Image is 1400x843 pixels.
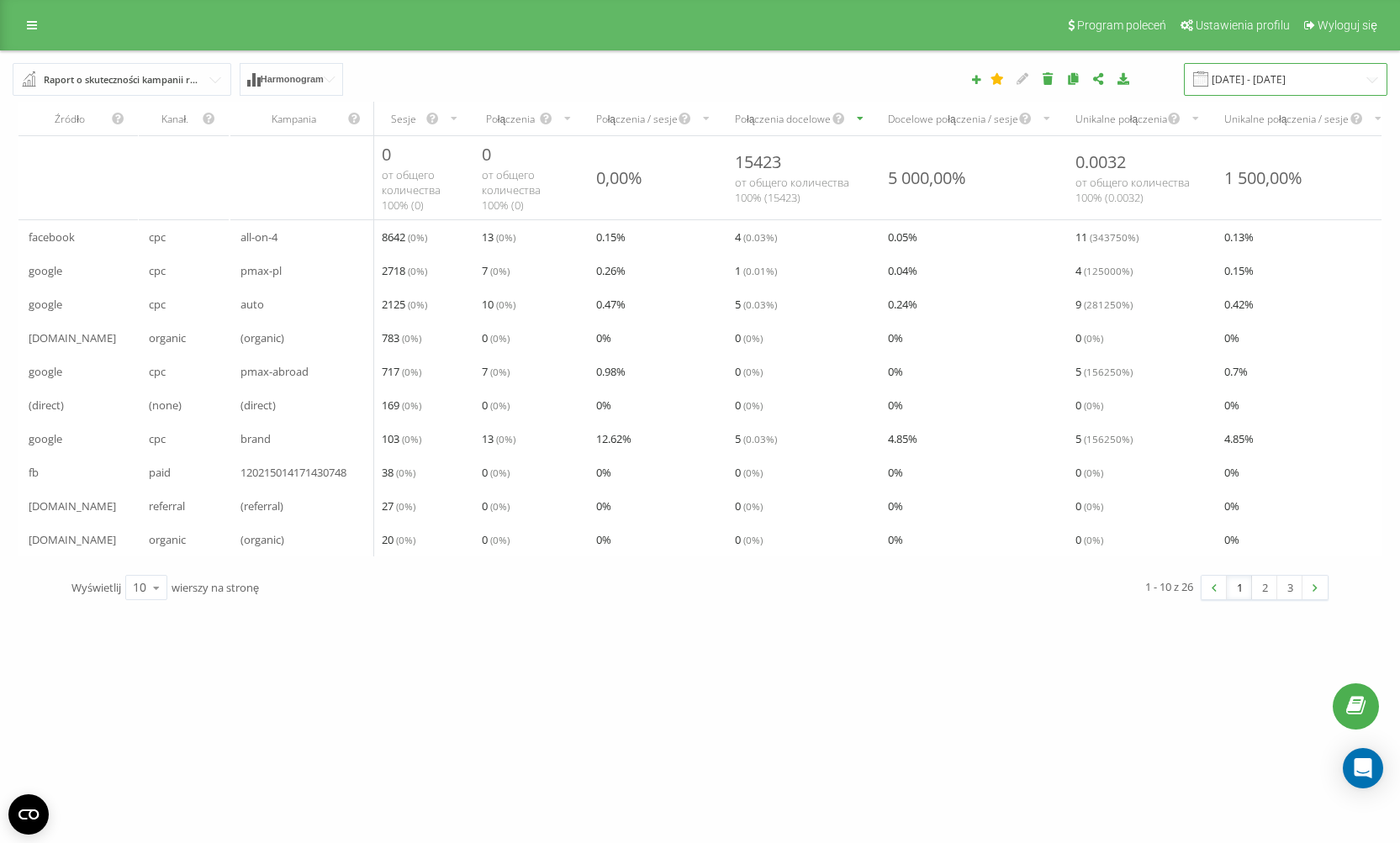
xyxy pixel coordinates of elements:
[596,328,611,348] span: 0 %
[149,496,185,516] span: referral
[1075,328,1103,348] span: 0
[382,112,425,126] div: Sesje
[382,261,427,281] span: 2718
[382,496,415,516] span: 27
[402,365,421,378] span: ( 0 %)
[44,71,202,89] div: Raport o skuteczności kampanii reklamowych
[1075,150,1126,173] span: 0.0032
[29,395,64,415] span: (direct)
[18,102,1382,556] div: scrollable content
[149,395,182,415] span: (none)
[29,328,116,348] span: [DOMAIN_NAME]
[596,361,626,382] span: 0.98 %
[1041,72,1055,84] i: Usuń raport
[1066,72,1080,84] i: Kopiuj raport
[1075,395,1103,415] span: 0
[1084,398,1103,412] span: ( 0 %)
[735,429,777,449] span: 5
[735,227,777,247] span: 4
[482,261,510,281] span: 7
[735,150,781,173] span: 15423
[1075,294,1133,314] span: 9
[743,533,763,546] span: ( 0 %)
[888,227,917,247] span: 0.05 %
[888,530,903,550] span: 0 %
[735,496,763,516] span: 0
[888,261,917,281] span: 0.04 %
[240,496,283,516] span: (referral)
[149,429,166,449] span: cpc
[1224,166,1302,189] div: 1 500,00%
[482,227,515,247] span: 13
[735,462,763,482] span: 0
[1252,576,1277,599] a: 2
[735,294,777,314] span: 5
[29,261,62,281] span: google
[596,429,631,449] span: 12.62 %
[1084,533,1103,546] span: ( 0 %)
[1277,576,1302,599] a: 3
[29,462,39,482] span: fb
[1224,462,1239,482] span: 0 %
[1224,294,1254,314] span: 0.42 %
[596,462,611,482] span: 0 %
[382,227,427,247] span: 8642
[596,112,678,126] div: Połączenia / sesje
[1224,261,1254,281] span: 0.15 %
[490,466,510,479] span: ( 0 %)
[596,496,611,516] span: 0 %
[482,143,491,166] span: 0
[482,328,510,348] span: 0
[1075,361,1133,382] span: 5
[240,227,277,247] span: all-on-4
[29,361,62,382] span: google
[482,112,538,126] div: Połączenia
[743,264,777,277] span: ( 0.01 %)
[1084,499,1103,513] span: ( 0 %)
[149,227,166,247] span: cpc
[149,261,166,281] span: cpc
[396,499,415,513] span: ( 0 %)
[240,63,343,96] button: Harmonogram
[1224,227,1254,247] span: 0.13 %
[735,112,831,126] div: Połączenia docelowe
[1224,496,1239,516] span: 0 %
[490,398,510,412] span: ( 0 %)
[408,298,427,311] span: ( 0 %)
[382,395,421,415] span: 169
[240,328,284,348] span: (organic)
[8,794,49,835] button: Open CMP widget
[240,530,284,550] span: (organic)
[888,112,1017,126] div: Docelowe połączenia / sesje
[1075,429,1133,449] span: 5
[496,432,515,445] span: ( 0 %)
[1075,227,1138,247] span: 11
[482,429,515,449] span: 13
[149,294,166,314] span: cpc
[1090,230,1138,244] span: ( 343750 %)
[240,294,264,314] span: auto
[382,167,441,213] span: от общего количества 100% ( 0 )
[1224,361,1248,382] span: 0.7 %
[1075,496,1103,516] span: 0
[888,395,903,415] span: 0 %
[743,466,763,479] span: ( 0 %)
[382,361,421,382] span: 717
[149,462,171,482] span: paid
[29,530,116,550] span: [DOMAIN_NAME]
[888,328,903,348] span: 0 %
[149,112,202,126] div: Kanał.
[1075,462,1103,482] span: 0
[382,530,415,550] span: 20
[1091,72,1106,84] i: Udostępnij ustawienia raportu
[29,429,62,449] span: google
[482,496,510,516] span: 0
[596,261,626,281] span: 0.26 %
[1075,530,1103,550] span: 0
[482,294,515,314] span: 10
[402,432,421,445] span: ( 0 %)
[149,328,186,348] span: organic
[743,398,763,412] span: ( 0 %)
[743,331,763,345] span: ( 0 %)
[970,74,982,84] i: Utwórz raport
